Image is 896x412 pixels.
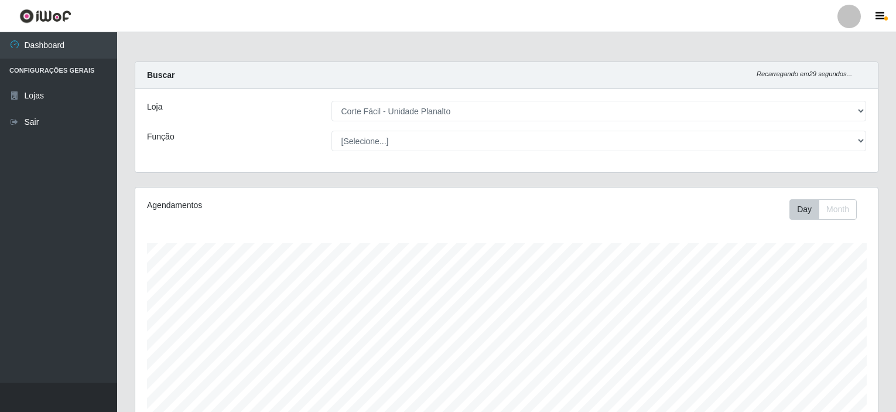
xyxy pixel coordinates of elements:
img: CoreUI Logo [19,9,71,23]
label: Loja [147,101,162,113]
div: Agendamentos [147,199,436,212]
i: Recarregando em 29 segundos... [757,70,852,77]
label: Função [147,131,175,143]
strong: Buscar [147,70,175,80]
button: Month [819,199,857,220]
button: Day [789,199,819,220]
div: First group [789,199,857,220]
div: Toolbar with button groups [789,199,866,220]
